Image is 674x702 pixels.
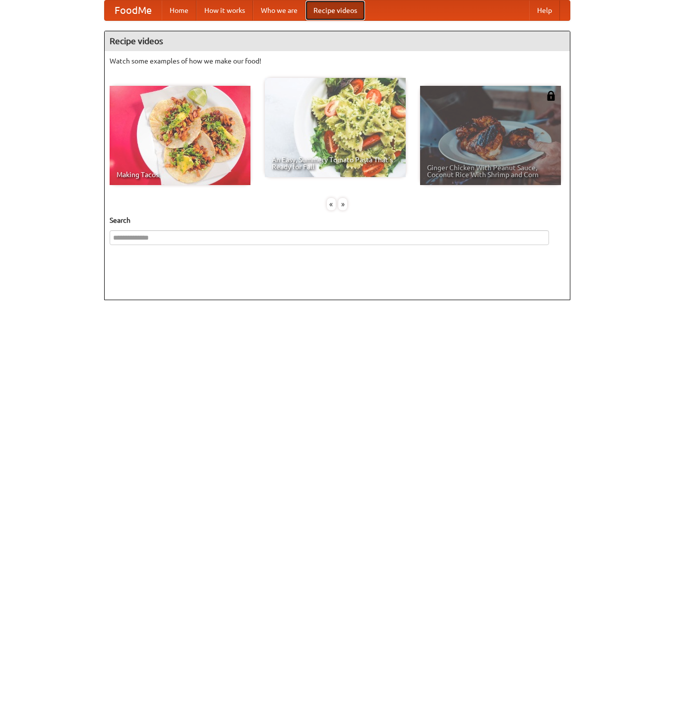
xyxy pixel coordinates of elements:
p: Watch some examples of how we make our food! [110,56,565,66]
span: An Easy, Summery Tomato Pasta That's Ready for Fall [272,156,399,170]
a: FoodMe [105,0,162,20]
h5: Search [110,215,565,225]
a: Home [162,0,196,20]
h4: Recipe videos [105,31,570,51]
a: Help [529,0,560,20]
div: » [338,198,347,210]
a: Making Tacos [110,86,250,185]
a: Who we are [253,0,306,20]
span: Making Tacos [117,171,244,178]
a: An Easy, Summery Tomato Pasta That's Ready for Fall [265,78,406,177]
img: 483408.png [546,91,556,101]
div: « [327,198,336,210]
a: Recipe videos [306,0,365,20]
a: How it works [196,0,253,20]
